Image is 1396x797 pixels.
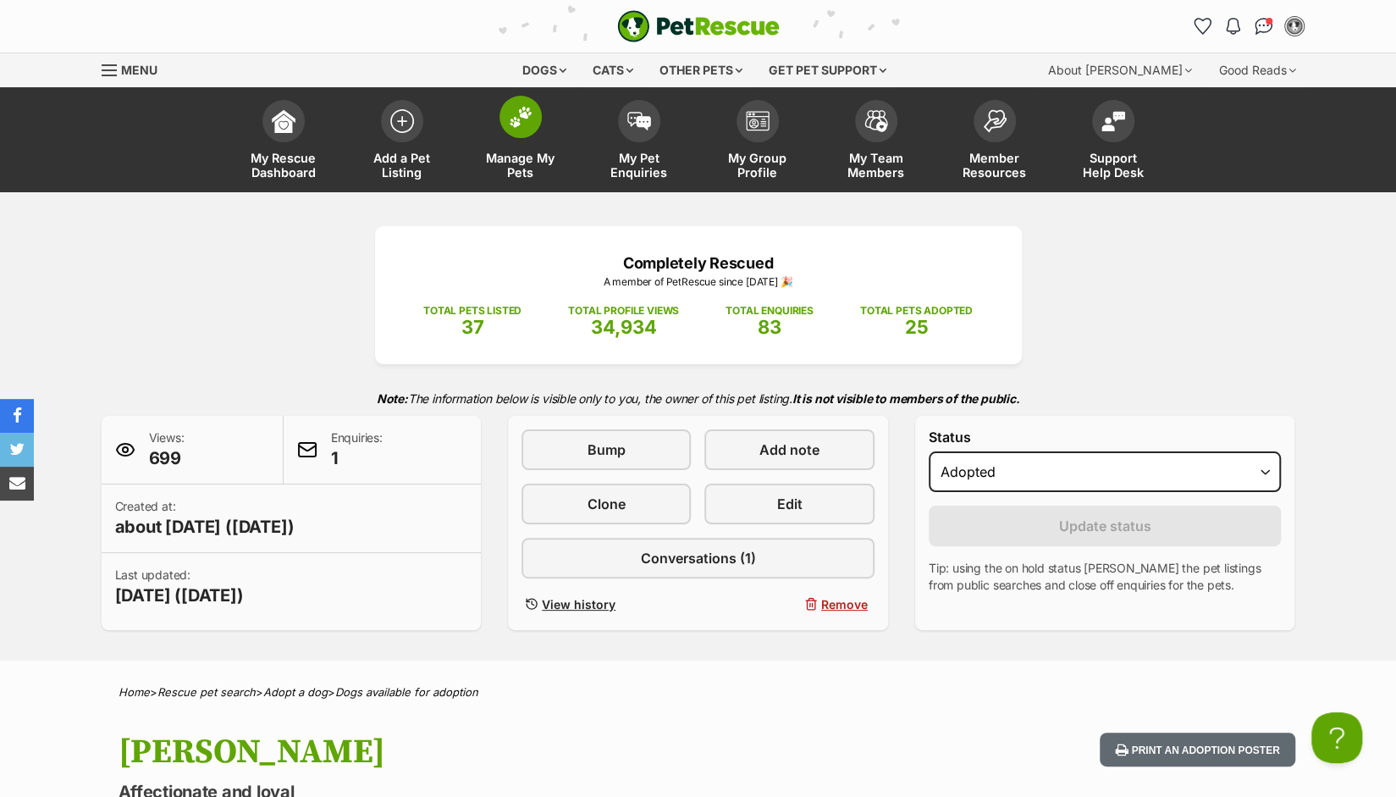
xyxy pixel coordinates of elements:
strong: It is not visible to members of the public. [792,391,1020,406]
span: Add note [759,440,819,460]
h1: [PERSON_NAME] [119,733,835,772]
button: Remove [704,592,874,617]
span: Edit [777,494,803,514]
a: My Team Members [817,91,935,192]
p: Enquiries: [331,429,383,470]
img: add-pet-listing-icon-0afa8454b4691262ce3f59096e99ab1cd57d4a30225e0717b998d2c9b9846f56.svg [390,109,414,133]
a: Menu [102,53,169,84]
a: My Rescue Dashboard [224,91,343,192]
img: manage-my-pets-icon-02211641906a0b7f246fdf0571729dbe1e7629f14944591b6c1af311fb30b64b.svg [509,106,532,128]
button: Update status [929,506,1282,546]
p: TOTAL PETS LISTED [423,303,521,318]
img: team-members-icon-5396bd8760b3fe7c0b43da4ab00e1e3bb1a5d9ba89233759b79545d2d3fc5d0d.svg [864,110,888,132]
a: Conversations (1) [521,538,875,578]
span: 25 [904,316,928,338]
span: Support Help Desk [1075,151,1151,180]
div: > > > [76,686,1321,699]
span: Update status [1059,516,1151,536]
a: Conversations [1250,13,1277,40]
span: Conversations (1) [640,548,755,568]
span: Clone [588,494,626,514]
span: My Team Members [838,151,914,180]
span: Remove [821,595,868,613]
img: help-desk-icon-fdf02630f3aa405de69fd3d07c3f3aa587a6932b1a1747fa1d2bba05be0121f9.svg [1101,111,1125,131]
div: Dogs [510,53,578,87]
div: Cats [581,53,645,87]
p: TOTAL ENQUIRIES [726,303,813,318]
a: Home [119,685,150,699]
p: Completely Rescued [400,252,996,274]
span: My Group Profile [720,151,796,180]
div: Good Reads [1207,53,1308,87]
p: Tip: using the on hold status [PERSON_NAME] the pet listings from public searches and close off e... [929,560,1282,594]
span: Manage My Pets [483,151,559,180]
span: View history [542,595,615,613]
span: Bump [588,440,626,460]
a: Clone [521,484,691,524]
div: About [PERSON_NAME] [1036,53,1204,87]
button: Notifications [1220,13,1247,40]
p: A member of PetRescue since [DATE] 🎉 [400,274,996,290]
button: Print an adoption poster [1100,733,1294,767]
a: Rescue pet search [157,685,256,699]
span: My Rescue Dashboard [246,151,322,180]
a: My Group Profile [698,91,817,192]
a: Bump [521,429,691,470]
a: Add note [704,429,874,470]
p: The information below is visible only to you, the owner of this pet listing. [102,381,1295,416]
img: member-resources-icon-8e73f808a243e03378d46382f2149f9095a855e16c252ad45f914b54edf8863c.svg [983,109,1007,132]
img: dashboard-icon-eb2f2d2d3e046f16d808141f083e7271f6b2e854fb5c12c21221c1fb7104beca.svg [272,109,295,133]
img: notifications-46538b983faf8c2785f20acdc204bb7945ddae34d4c08c2a6579f10ce5e182be.svg [1226,18,1239,35]
div: Get pet support [757,53,898,87]
p: Views: [149,429,185,470]
a: Favourites [1189,13,1217,40]
a: Dogs available for adoption [335,685,478,699]
img: Courtney Smith profile pic [1286,18,1303,35]
img: pet-enquiries-icon-7e3ad2cf08bfb03b45e93fb7055b45f3efa6380592205ae92323e6603595dc1f.svg [627,112,651,130]
a: Member Resources [935,91,1054,192]
span: 699 [149,446,185,470]
a: PetRescue [617,10,780,42]
p: TOTAL PETS ADOPTED [860,303,973,318]
span: My Pet Enquiries [601,151,677,180]
div: Other pets [648,53,754,87]
span: Member Resources [957,151,1033,180]
span: 1 [331,446,383,470]
span: Add a Pet Listing [364,151,440,180]
a: Add a Pet Listing [343,91,461,192]
iframe: Help Scout Beacon - Open [1311,712,1362,763]
img: group-profile-icon-3fa3cf56718a62981997c0bc7e787c4b2cf8bcc04b72c1350f741eb67cf2f40e.svg [746,111,770,131]
span: [DATE] ([DATE]) [115,584,244,607]
img: chat-41dd97257d64d25036548639549fe6c8038ab92f7586957e7f3b1b290dea8141.svg [1255,18,1272,35]
a: View history [521,592,691,617]
p: TOTAL PROFILE VIEWS [568,303,679,318]
img: logo-e224e6f780fb5917bec1dbf3a21bbac754714ae5b6737aabdf751b685950b380.svg [617,10,780,42]
p: Created at: [115,498,295,539]
span: about [DATE] ([DATE]) [115,515,295,539]
button: My account [1281,13,1308,40]
a: Support Help Desk [1054,91,1173,192]
span: 34,934 [591,316,657,338]
span: 37 [461,316,484,338]
a: Edit [704,484,874,524]
span: Menu [121,63,157,77]
span: 83 [758,316,781,338]
a: My Pet Enquiries [580,91,698,192]
strong: Note: [377,391,408,406]
ul: Account quick links [1189,13,1308,40]
label: Status [929,429,1282,445]
a: Adopt a dog [263,685,328,699]
p: Last updated: [115,567,244,607]
a: Manage My Pets [461,91,580,192]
